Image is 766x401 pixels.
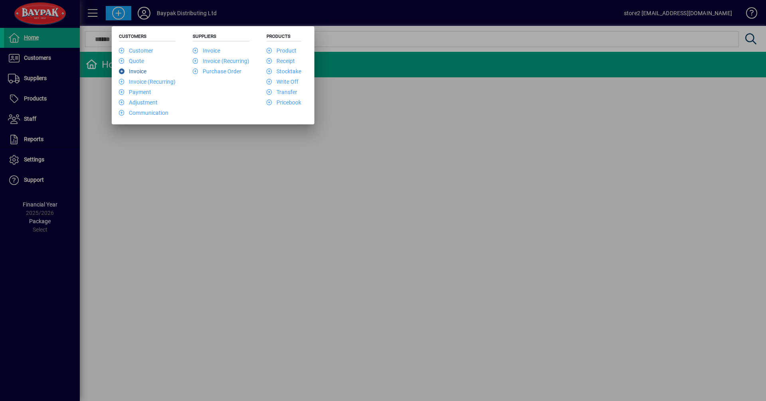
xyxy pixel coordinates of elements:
a: Write Off [267,79,298,85]
h5: Products [267,33,301,41]
a: Payment [119,89,151,95]
a: Adjustment [119,99,158,106]
a: Stocktake [267,68,301,75]
a: Invoice [193,47,220,54]
a: Quote [119,58,144,64]
a: Communication [119,110,168,116]
a: Pricebook [267,99,301,106]
a: Receipt [267,58,295,64]
a: Product [267,47,296,54]
a: Customer [119,47,153,54]
h5: Customers [119,33,176,41]
a: Transfer [267,89,297,95]
a: Invoice [119,68,146,75]
h5: Suppliers [193,33,249,41]
a: Invoice (Recurring) [193,58,249,64]
a: Purchase Order [193,68,241,75]
a: Invoice (Recurring) [119,79,176,85]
